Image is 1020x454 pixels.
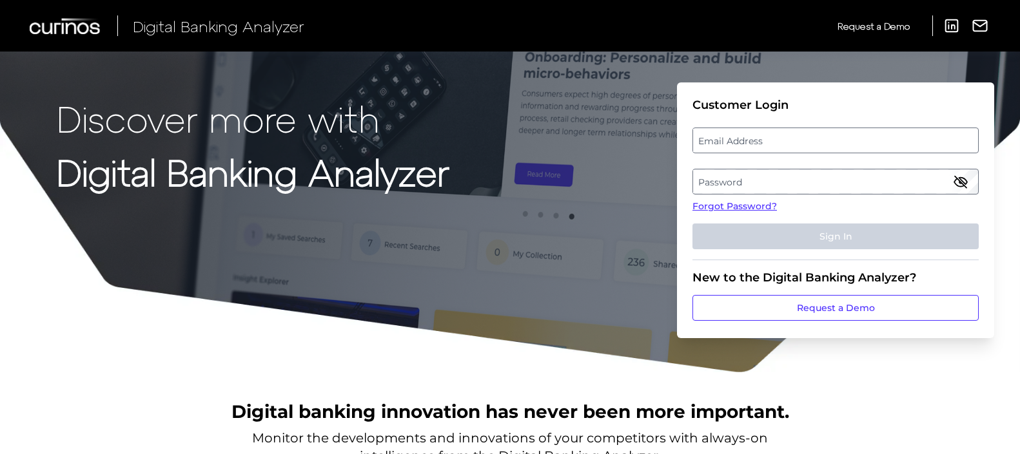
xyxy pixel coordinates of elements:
[693,129,977,152] label: Email Address
[692,270,979,285] div: New to the Digital Banking Analyzer?
[133,17,304,35] span: Digital Banking Analyzer
[57,98,449,138] p: Discover more with
[838,15,910,37] a: Request a Demo
[30,18,102,34] img: Curinos
[693,170,977,193] label: Password
[692,200,979,213] a: Forgot Password?
[692,295,979,321] a: Request a Demo
[692,223,979,249] button: Sign In
[57,150,449,193] strong: Digital Banking Analyzer
[231,399,789,424] h2: Digital banking innovation has never been more important.
[838,21,910,32] span: Request a Demo
[692,98,979,112] div: Customer Login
